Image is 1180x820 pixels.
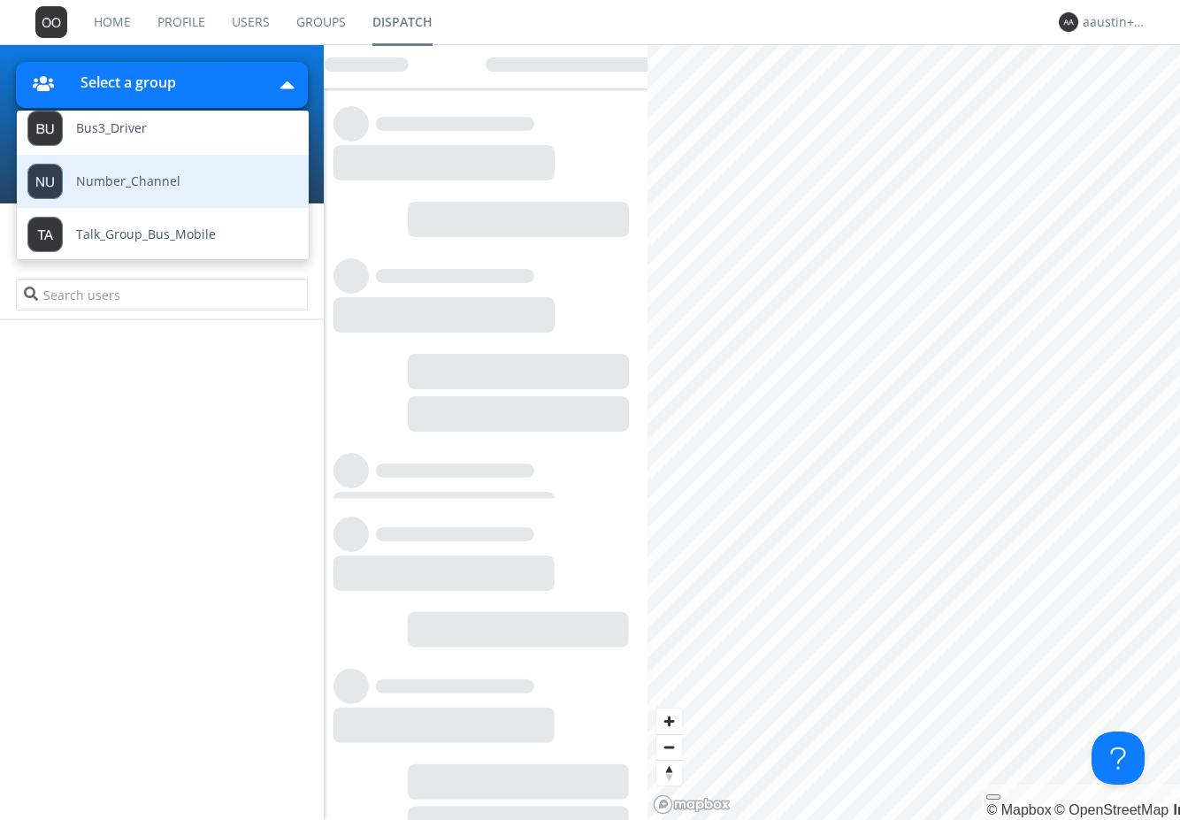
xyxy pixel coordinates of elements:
button: Toggle attribution [986,794,1000,800]
ul: Select a group [16,110,310,260]
span: Talk_Group_Bus_Mobile [76,228,216,241]
div: Select a group [80,73,176,93]
button: Zoom in [656,709,682,734]
span: Zoom out [656,735,682,760]
button: Zoom out [656,734,682,760]
span: Bus3_Driver [76,122,147,135]
img: 373638.png [1059,12,1078,32]
button: Reset bearing to north [656,760,682,786]
a: OpenStreetMap [1054,802,1169,817]
a: Mapbox [986,802,1051,817]
span: Number_Channel [76,175,180,188]
button: Select a group [16,62,307,108]
img: 373638.png [35,6,67,38]
div: aaustin+ovc1+org [1083,13,1149,31]
input: Search users [16,279,307,310]
a: Mapbox logo [653,794,731,815]
span: Reset bearing to north [656,761,682,786]
iframe: Toggle Customer Support [1092,732,1145,785]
